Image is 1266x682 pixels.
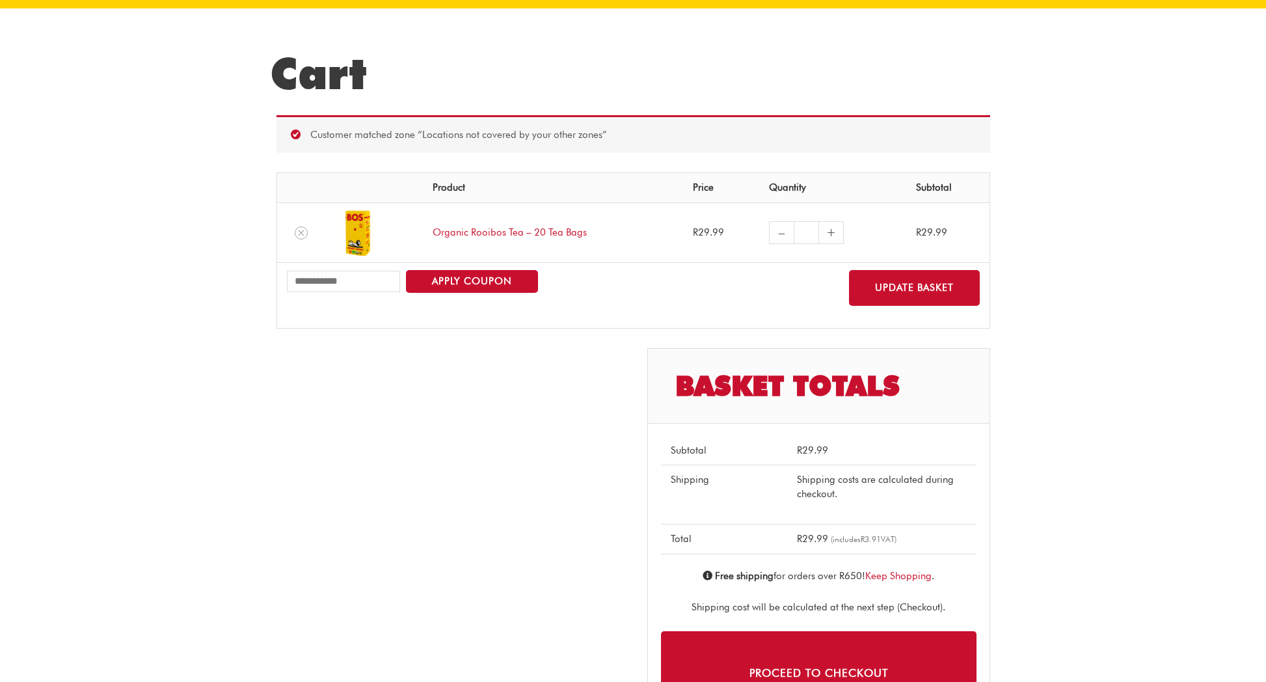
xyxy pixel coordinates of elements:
[648,349,990,423] h2: Basket totals
[683,173,759,203] th: Price
[661,465,787,524] th: Shipping
[906,173,989,203] th: Subtotal
[693,226,698,238] span: R
[661,437,787,465] th: Subtotal
[797,474,954,500] span: Shipping costs are calculated during checkout.
[406,270,538,293] button: Apply coupon
[819,221,844,244] a: +
[797,444,828,456] bdi: 29.99
[769,221,794,244] a: –
[759,173,907,203] th: Quantity
[916,226,947,238] bdi: 29.99
[295,226,308,239] a: Remove Organic Rooibos Tea - 20 Tea Bags from cart
[861,534,881,544] span: 3.91
[797,533,828,545] bdi: 29.99
[661,524,787,554] th: Total
[861,534,865,544] span: R
[335,210,381,256] img: BOS organic rooibos tea 20 tea bags
[661,568,976,584] p: for orders over R650! .
[433,226,587,238] a: Organic Rooibos Tea – 20 Tea Bags
[831,534,896,544] small: (includes VAT)
[276,115,990,153] div: Customer matched zone “Locations not covered by your other zones”
[797,444,802,456] span: R
[693,226,724,238] bdi: 29.99
[849,270,980,306] button: Update basket
[794,221,819,244] input: Product quantity
[916,226,921,238] span: R
[661,599,976,616] p: Shipping cost will be calculated at the next step (Checkout).
[865,570,932,582] a: Keep Shopping
[715,570,774,582] strong: Free shipping
[797,533,802,545] span: R
[423,173,683,203] th: Product
[270,48,997,100] h1: Cart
